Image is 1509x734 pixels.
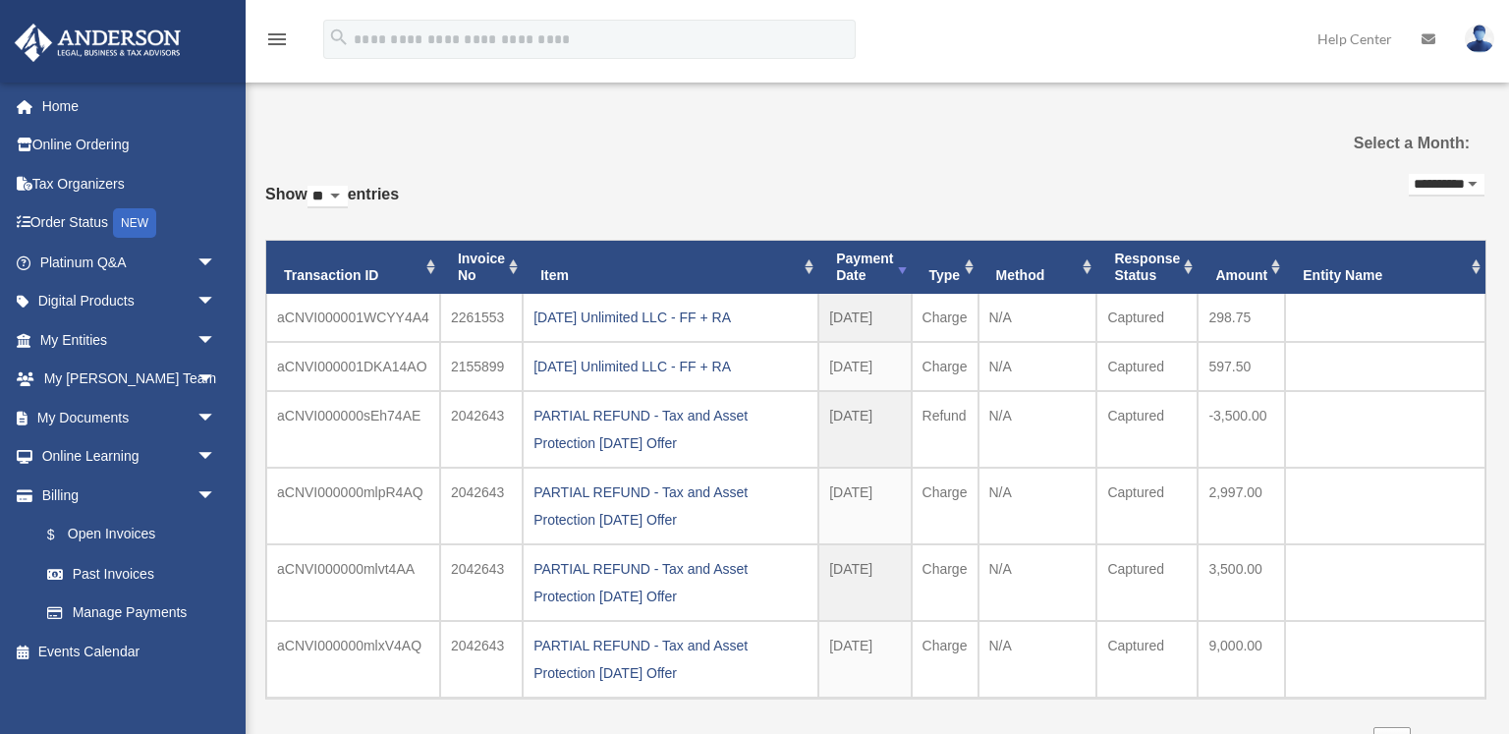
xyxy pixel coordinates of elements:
div: PARTIAL REFUND - Tax and Asset Protection [DATE] Offer [533,402,808,457]
a: Billingarrow_drop_down [14,476,246,515]
td: 2261553 [440,294,523,342]
span: arrow_drop_down [196,282,236,322]
th: Entity Name: activate to sort column ascending [1285,241,1485,294]
td: N/A [978,621,1097,698]
td: 597.50 [1198,342,1285,391]
label: Select a Month: [1296,130,1470,157]
td: 3,500.00 [1198,544,1285,621]
a: Online Ordering [14,126,246,165]
a: Tax Organizers [14,164,246,203]
select: Showentries [307,186,348,208]
td: [DATE] [818,621,911,698]
td: 9,000.00 [1198,621,1285,698]
a: Digital Productsarrow_drop_down [14,282,246,321]
td: Charge [912,544,978,621]
th: Payment Date: activate to sort column ascending [818,241,911,294]
td: 2,997.00 [1198,468,1285,544]
i: search [328,27,350,48]
td: 2042643 [440,391,523,468]
img: User Pic [1465,25,1494,53]
div: PARTIAL REFUND - Tax and Asset Protection [DATE] Offer [533,632,808,687]
a: Past Invoices [28,554,236,593]
td: Captured [1096,468,1198,544]
a: Events Calendar [14,632,246,671]
td: 2155899 [440,342,523,391]
td: aCNVI000000sEh74AE [266,391,440,468]
i: menu [265,28,289,51]
td: Captured [1096,544,1198,621]
td: aCNVI000000mlvt4AA [266,544,440,621]
a: Home [14,86,246,126]
img: Anderson Advisors Platinum Portal [9,24,187,62]
td: aCNVI000001DKA14AO [266,342,440,391]
td: Charge [912,468,978,544]
td: Refund [912,391,978,468]
td: [DATE] [818,391,911,468]
td: Captured [1096,294,1198,342]
td: N/A [978,391,1097,468]
th: Invoice No: activate to sort column ascending [440,241,523,294]
a: My Entitiesarrow_drop_down [14,320,246,360]
td: N/A [978,342,1097,391]
span: arrow_drop_down [196,437,236,478]
td: 298.75 [1198,294,1285,342]
span: arrow_drop_down [196,360,236,400]
div: [DATE] Unlimited LLC - FF + RA [533,304,808,331]
td: Captured [1096,621,1198,698]
a: Platinum Q&Aarrow_drop_down [14,243,246,282]
div: [DATE] Unlimited LLC - FF + RA [533,353,808,380]
td: Charge [912,621,978,698]
td: Charge [912,342,978,391]
td: [DATE] [818,544,911,621]
td: N/A [978,294,1097,342]
th: Type: activate to sort column ascending [912,241,978,294]
a: Online Learningarrow_drop_down [14,437,246,477]
span: arrow_drop_down [196,320,236,361]
th: Method: activate to sort column ascending [978,241,1097,294]
th: Transaction ID: activate to sort column ascending [266,241,440,294]
td: -3,500.00 [1198,391,1285,468]
a: menu [265,34,289,51]
th: Amount: activate to sort column ascending [1198,241,1285,294]
div: NEW [113,208,156,238]
td: Captured [1096,391,1198,468]
td: aCNVI000000mlxV4AQ [266,621,440,698]
td: 2042643 [440,621,523,698]
td: [DATE] [818,342,911,391]
td: N/A [978,544,1097,621]
div: PARTIAL REFUND - Tax and Asset Protection [DATE] Offer [533,479,808,534]
td: 2042643 [440,468,523,544]
a: Order StatusNEW [14,203,246,244]
th: Response Status: activate to sort column ascending [1096,241,1198,294]
span: arrow_drop_down [196,398,236,438]
td: [DATE] [818,468,911,544]
span: $ [58,523,68,547]
td: 2042643 [440,544,523,621]
td: [DATE] [818,294,911,342]
a: My Documentsarrow_drop_down [14,398,246,437]
div: PARTIAL REFUND - Tax and Asset Protection [DATE] Offer [533,555,808,610]
a: My [PERSON_NAME] Teamarrow_drop_down [14,360,246,399]
a: $Open Invoices [28,515,246,555]
span: arrow_drop_down [196,243,236,283]
td: aCNVI000001WCYY4A4 [266,294,440,342]
td: Charge [912,294,978,342]
td: Captured [1096,342,1198,391]
label: Show entries [265,181,399,228]
span: arrow_drop_down [196,476,236,516]
a: Manage Payments [28,593,246,633]
td: N/A [978,468,1097,544]
th: Item: activate to sort column ascending [523,241,818,294]
td: aCNVI000000mlpR4AQ [266,468,440,544]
